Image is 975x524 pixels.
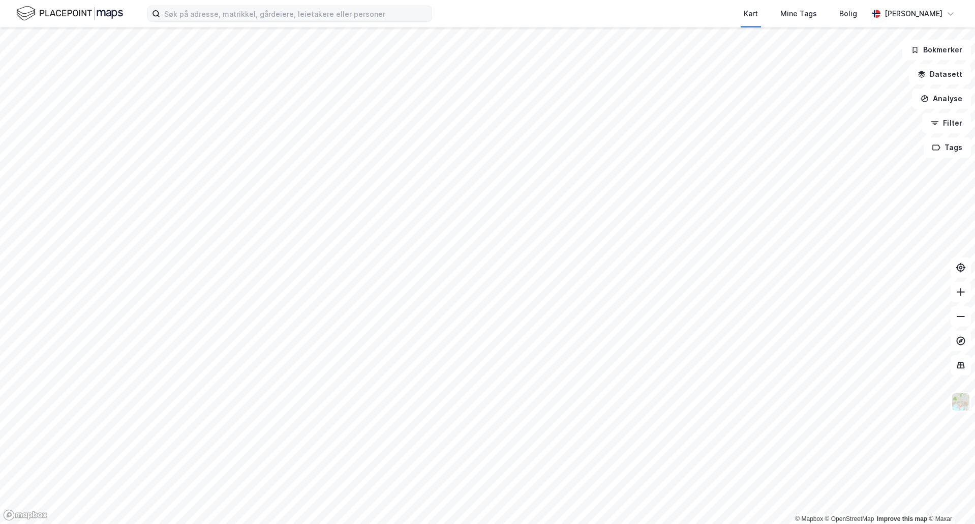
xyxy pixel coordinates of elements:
button: Filter [922,113,971,133]
button: Tags [924,137,971,158]
a: Mapbox homepage [3,509,48,521]
button: Bokmerker [902,40,971,60]
img: Z [951,392,970,412]
img: logo.f888ab2527a4732fd821a326f86c7f29.svg [16,5,123,22]
div: Kart [744,8,758,20]
button: Analyse [912,89,971,109]
iframe: Chat Widget [924,475,975,524]
input: Søk på adresse, matrikkel, gårdeiere, leietakere eller personer [160,6,432,21]
div: Mine Tags [780,8,817,20]
a: OpenStreetMap [825,515,874,522]
a: Improve this map [877,515,927,522]
button: Datasett [909,64,971,84]
a: Mapbox [795,515,823,522]
div: Kontrollprogram for chat [924,475,975,524]
div: Bolig [839,8,857,20]
div: [PERSON_NAME] [885,8,942,20]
